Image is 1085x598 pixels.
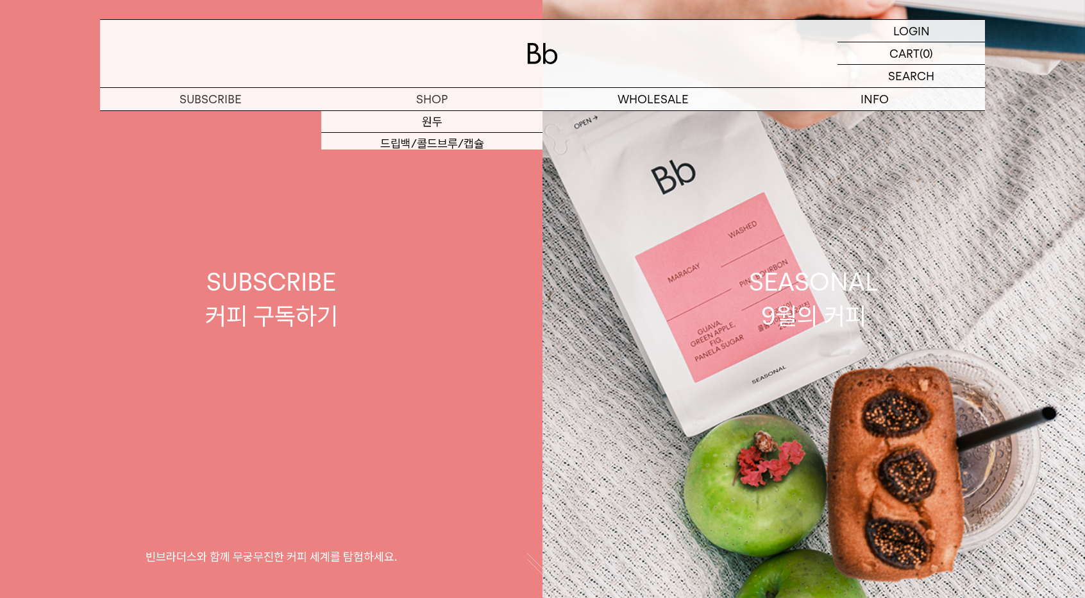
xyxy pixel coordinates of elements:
a: CART (0) [837,42,985,65]
a: 원두 [321,111,542,133]
div: SUBSCRIBE 커피 구독하기 [205,265,338,333]
a: 드립백/콜드브루/캡슐 [321,133,542,155]
p: INFO [764,88,985,110]
p: CART [889,42,920,64]
p: SEARCH [888,65,934,87]
p: (0) [920,42,933,64]
a: LOGIN [837,20,985,42]
p: LOGIN [893,20,930,42]
img: 로고 [527,43,558,64]
a: SHOP [321,88,542,110]
p: WHOLESALE [542,88,764,110]
div: SEASONAL 9월의 커피 [749,265,879,333]
a: SUBSCRIBE [100,88,321,110]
